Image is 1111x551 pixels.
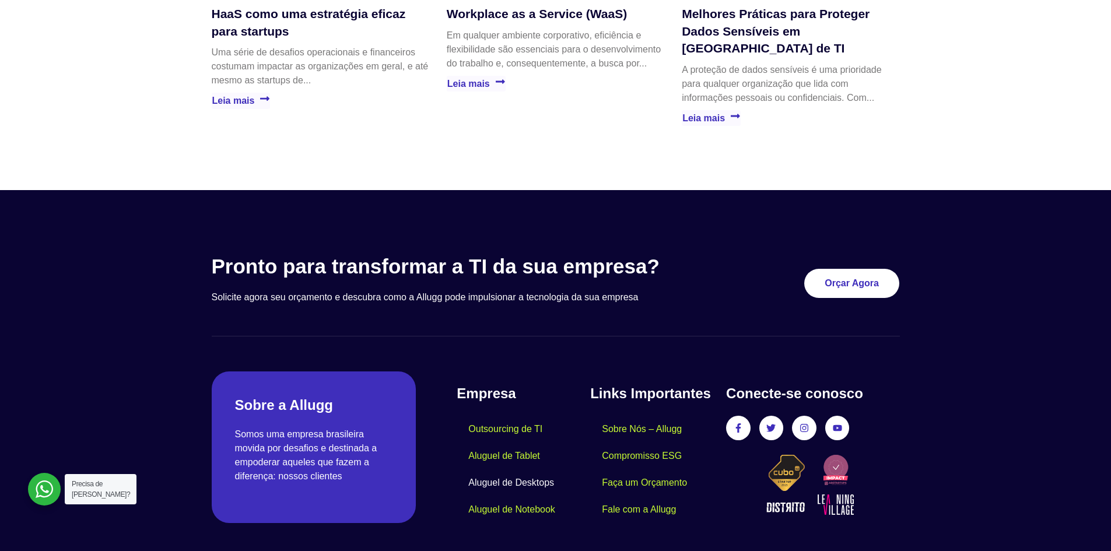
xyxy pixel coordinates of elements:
div: Widget de chat [1053,495,1111,551]
a: Compromisso ESG [590,443,693,469]
a: Leia mais [682,110,741,126]
a: Sobre Nós – Allugg [590,416,693,443]
h4: Empresa [457,383,590,404]
a: Aluguel de Desktops [457,469,566,496]
h4: Conecte-se conosco [726,383,899,404]
a: Leia mais [447,76,506,92]
p: Somos uma empresa brasileira movida por desafios e destinada a empoderar aqueles que fazem a dife... [235,427,393,483]
a: Aluguel de Notebook [457,496,567,523]
h2: Sobre a Allugg [235,395,393,416]
a: Orçar Agora [804,269,899,298]
p: A proteção de dados sensíveis é uma prioridade para qualquer organização que lida com informações... [682,63,899,105]
a: Melhores Práticas para Proteger Dados Sensíveis em [GEOGRAPHIC_DATA] de TI [682,7,870,55]
span: Precisa de [PERSON_NAME]? [72,480,130,499]
nav: Menu [457,416,590,523]
p: Solicite agora seu orçamento e descubra como a Allugg pode impulsionar a tecnologia da sua empresa [212,290,714,304]
a: Leia mais [212,93,271,108]
p: Em qualquer ambiente corporativo, eficiência e flexibilidade são essenciais para o desenvolviment... [447,29,664,71]
h4: Links Importantes [590,383,714,404]
a: Faça um Orçamento [590,469,699,496]
nav: Menu [590,416,714,523]
a: Aluguel de Tablet [457,443,551,469]
p: Uma série de desafios operacionais e financeiros costumam impactar as organizações em geral, e at... [212,45,429,87]
h3: Pronto para transformar a TI da sua empresa? [212,254,714,279]
iframe: Chat Widget [1053,495,1111,551]
a: Fale com a Allugg [590,496,688,523]
span: Orçar Agora [825,279,879,288]
a: Outsourcing de TI [457,416,554,443]
a: HaaS como uma estratégia eficaz para startups [212,7,406,37]
a: Workplace as a Service (WaaS) [447,7,627,20]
